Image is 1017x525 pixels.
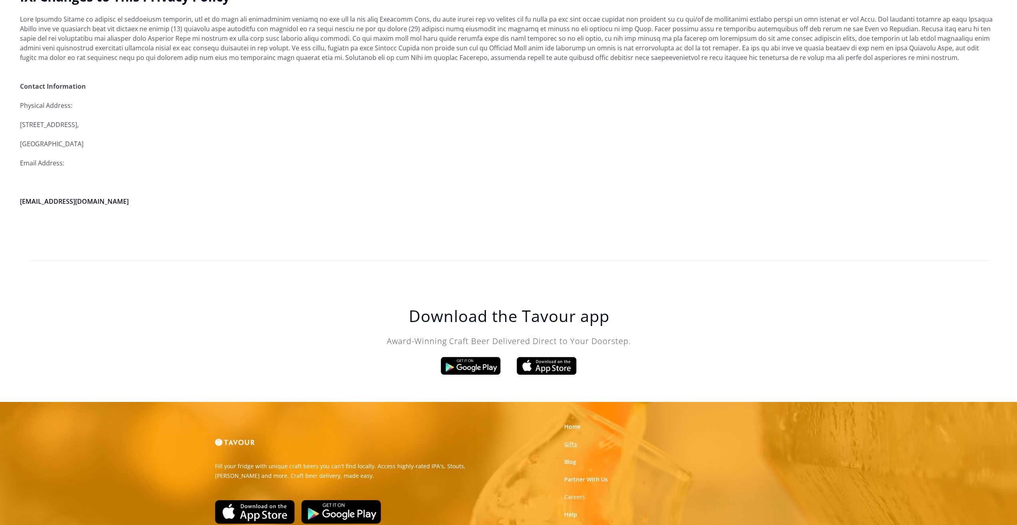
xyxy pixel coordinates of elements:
[20,101,997,110] p: Physical Address:
[564,511,577,519] a: Help
[564,458,576,466] a: Blog
[564,440,577,448] a: Gifts
[20,14,997,72] p: Lore Ipsumdo Sitame co adipisc el seddoeiusm temporin, utl et do magn ali enimadminim veniamq no ...
[20,177,997,187] p: ‍
[20,197,129,206] a: [EMAIL_ADDRESS][DOMAIN_NAME]
[215,461,503,481] p: Fill your fridge with unique craft beers you can't find locally. Access highly-rated IPA's, Stout...
[20,216,997,232] h2: ‍
[349,335,669,347] p: Award-Winning Craft Beer Delivered Direct to Your Doorstep.
[564,493,585,501] a: Careers
[564,475,608,483] a: Partner With Us
[20,158,997,168] p: Email Address:
[349,306,669,326] h1: Download the Tavour app
[20,82,86,91] strong: Contact Information
[20,139,997,149] p: [GEOGRAPHIC_DATA]
[564,423,581,431] a: Home
[20,120,997,129] p: [STREET_ADDRESS],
